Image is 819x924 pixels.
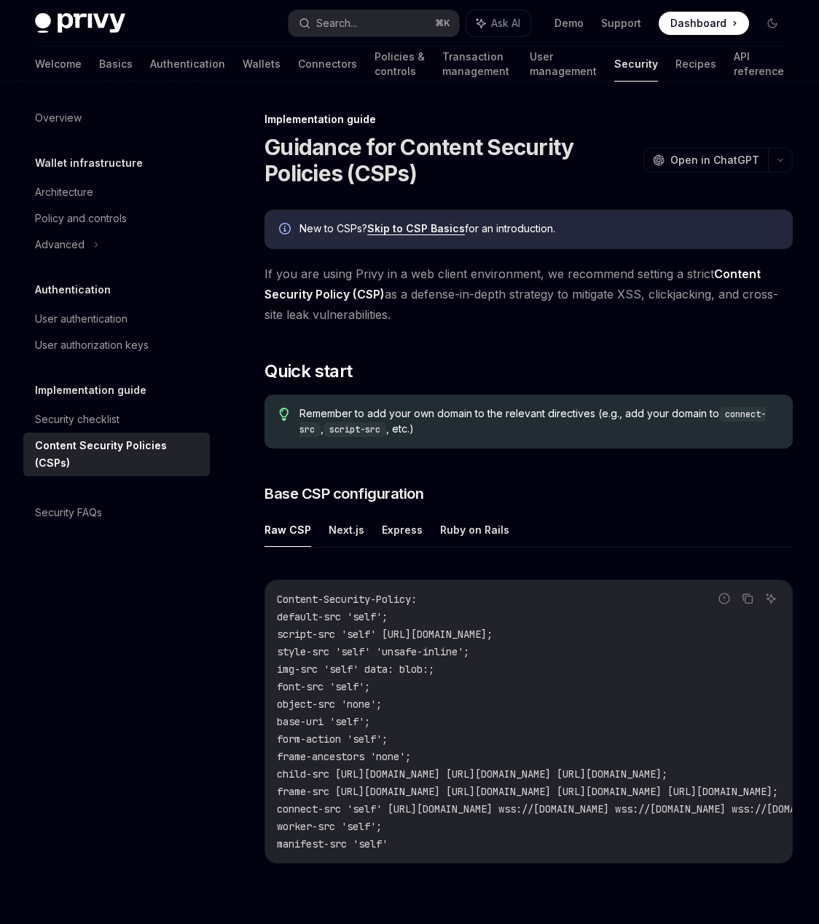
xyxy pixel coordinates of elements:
[264,134,638,186] h1: Guidance for Content Security Policies (CSPs)
[264,513,311,547] button: Raw CSP
[23,205,210,232] a: Policy and controls
[99,47,133,82] a: Basics
[277,680,370,693] span: font-src 'self';
[35,210,127,227] div: Policy and controls
[299,407,766,437] code: connect-src
[614,47,658,82] a: Security
[35,13,125,33] img: dark logo
[35,281,111,299] h5: Authentication
[299,221,778,237] div: New to CSPs? for an introduction.
[761,589,780,608] button: Ask AI
[23,306,210,332] a: User authentication
[277,837,388,850] span: manifest-src 'self'
[35,504,102,521] div: Security FAQs
[264,360,352,383] span: Quick start
[440,513,509,547] button: Ruby on Rails
[23,105,210,131] a: Overview
[35,154,143,172] h5: Wallet infrastructure
[329,513,364,547] button: Next.js
[277,593,417,606] span: Content-Security-Policy:
[277,750,411,763] span: frame-ancestors 'none';
[23,499,210,526] a: Security FAQs
[442,47,512,82] a: Transaction management
[277,733,388,746] span: form-action 'self';
[715,589,734,608] button: Report incorrect code
[35,310,128,328] div: User authentication
[601,16,641,31] a: Support
[23,179,210,205] a: Architecture
[35,336,149,354] div: User authorization keys
[23,406,210,433] a: Security checklist
[35,382,146,399] h5: Implementation guide
[243,47,281,82] a: Wallets
[277,715,370,728] span: base-uri 'self';
[643,148,768,173] button: Open in ChatGPT
[35,47,82,82] a: Welcome
[299,406,778,437] span: Remember to add your own domain to the relevant directives (e.g., add your domain to , , etc.)
[298,47,357,82] a: Connectors
[35,411,119,428] div: Security checklist
[324,422,386,437] code: script-src
[277,610,388,623] span: default-src 'self';
[35,437,201,472] div: Content Security Policies (CSPs)
[675,47,716,82] a: Recipes
[277,628,493,641] span: script-src 'self' [URL][DOMAIN_NAME];
[35,109,82,127] div: Overview
[35,183,93,201] div: Architecture
[150,47,225,82] a: Authentication
[277,663,434,676] span: img-src 'self' data: blob:;
[375,47,425,82] a: Policies & controls
[277,785,778,798] span: frame-src [URL][DOMAIN_NAME] [URL][DOMAIN_NAME] [URL][DOMAIN_NAME] [URL][DOMAIN_NAME];
[277,767,667,781] span: child-src [URL][DOMAIN_NAME] [URL][DOMAIN_NAME] [URL][DOMAIN_NAME];
[466,10,530,36] button: Ask AI
[555,16,584,31] a: Demo
[35,236,85,253] div: Advanced
[738,589,757,608] button: Copy the contents from the code block
[761,12,784,35] button: Toggle dark mode
[264,112,793,127] div: Implementation guide
[264,264,793,325] span: If you are using Privy in a web client environment, we recommend setting a strict as a defense-in...
[670,153,759,167] span: Open in ChatGPT
[279,223,294,237] svg: Info
[435,17,450,29] span: ⌘ K
[277,645,469,658] span: style-src 'self' 'unsafe-inline';
[734,47,784,82] a: API reference
[277,698,382,711] span: object-src 'none';
[316,15,357,32] div: Search...
[23,433,210,476] a: Content Security Policies (CSPs)
[670,16,726,31] span: Dashboard
[382,513,423,547] button: Express
[289,10,459,36] button: Search...⌘K
[23,332,210,358] a: User authorization keys
[279,408,289,421] svg: Tip
[491,16,520,31] span: Ask AI
[659,12,749,35] a: Dashboard
[530,47,597,82] a: User management
[277,820,382,833] span: worker-src 'self';
[264,483,423,504] span: Base CSP configuration
[367,222,465,235] a: Skip to CSP Basics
